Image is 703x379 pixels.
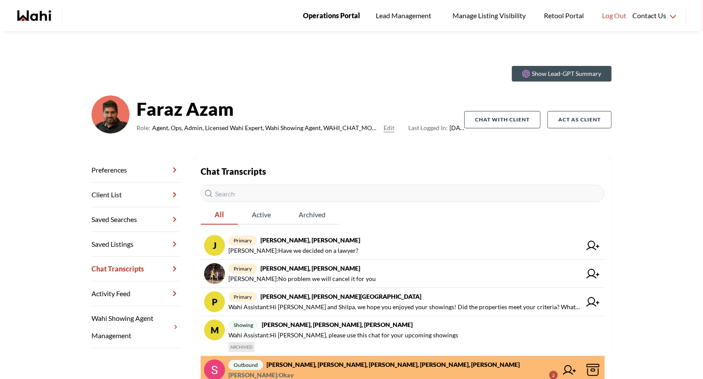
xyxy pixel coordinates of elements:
button: Show Lead-GPT Summary [512,66,612,82]
strong: Faraz Azam [137,96,464,122]
span: Wahi Assistant : Hi [PERSON_NAME], please use this chat for your upcoming showings [228,330,458,340]
span: primary [228,264,257,274]
button: All [201,206,238,225]
span: Lead Management [376,10,434,21]
div: J [204,235,225,256]
strong: [PERSON_NAME], [PERSON_NAME], [PERSON_NAME], [PERSON_NAME], [PERSON_NAME] [267,361,520,368]
button: Act as Client [547,111,612,128]
strong: [PERSON_NAME], [PERSON_NAME][GEOGRAPHIC_DATA] [260,293,421,300]
a: Preferences [91,158,180,183]
button: Archived [285,206,339,225]
strong: [PERSON_NAME], [PERSON_NAME] [260,265,360,272]
a: Wahi homepage [17,10,51,21]
span: primary [228,235,257,245]
span: Retool Portal [544,10,586,21]
strong: [PERSON_NAME], [PERSON_NAME] [260,236,360,244]
strong: [PERSON_NAME], [PERSON_NAME], [PERSON_NAME] [262,321,413,328]
span: showing [228,320,258,330]
span: outbound [228,360,263,370]
img: chat avatar [204,263,225,284]
a: primary[PERSON_NAME], [PERSON_NAME][PERSON_NAME]:No problem we will cancel it for you [201,260,605,288]
img: d03c15c2156146a3.png [91,95,130,134]
a: Saved Searches [91,207,180,232]
span: Last Logged In: [408,124,448,131]
button: Chat with client [464,111,540,128]
input: Search [201,185,605,202]
span: Log Out [602,10,626,21]
p: Show Lead-GPT Summary [532,69,601,78]
button: Edit [384,123,394,133]
div: M [204,320,225,340]
span: ARCHIVED [228,342,254,352]
span: [DATE] [408,123,464,133]
a: Activity Feed [91,281,180,306]
span: primary [228,292,257,302]
span: Agent, Ops, Admin, Licensed Wahi Expert, Wahi Showing Agent, WAHI_CHAT_MODERATOR [152,123,380,133]
a: Wahi Showing Agent Management [91,306,180,348]
span: Operations Portal [303,10,360,21]
a: Client List [91,183,180,207]
span: Role: [137,123,150,133]
span: Manage Listing Visibility [450,10,528,21]
span: Wahi Assistant : Hi [PERSON_NAME] and Shilpa, we hope you enjoyed your showings! Did the properti... [228,302,581,312]
span: [PERSON_NAME] : No problem we will cancel it for you [228,274,376,284]
a: Chat Transcripts [91,257,180,281]
strong: Chat Transcripts [201,166,266,176]
a: Mshowing[PERSON_NAME], [PERSON_NAME], [PERSON_NAME]Wahi Assistant:Hi [PERSON_NAME], please use th... [201,316,605,356]
button: Active [238,206,285,225]
div: P [204,291,225,312]
a: Saved Listings [91,232,180,257]
a: Pprimary[PERSON_NAME], [PERSON_NAME][GEOGRAPHIC_DATA]Wahi Assistant:Hi [PERSON_NAME] and Shilpa, ... [201,288,605,316]
span: [PERSON_NAME] : Have we decided on a lawyer? [228,245,358,256]
a: Jprimary[PERSON_NAME], [PERSON_NAME][PERSON_NAME]:Have we decided on a lawyer? [201,232,605,260]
